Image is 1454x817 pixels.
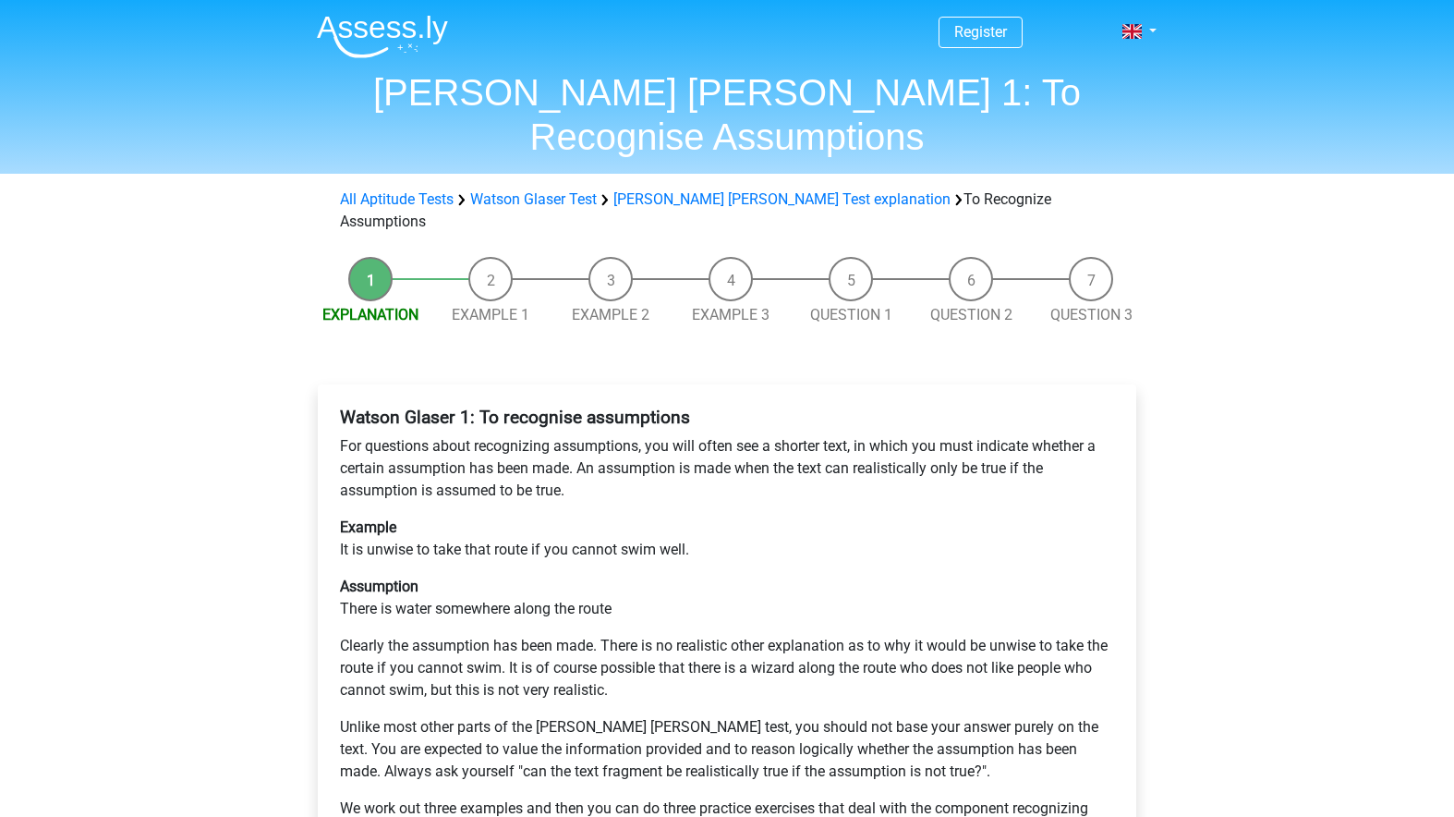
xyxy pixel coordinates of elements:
a: Question 3 [1050,306,1133,323]
a: Watson Glaser Test [470,190,597,208]
p: Unlike most other parts of the [PERSON_NAME] [PERSON_NAME] test, you should not base your answer ... [340,716,1114,783]
a: Example 1 [452,306,529,323]
a: Example 2 [572,306,649,323]
b: Assumption [340,578,418,595]
p: For questions about recognizing assumptions, you will often see a shorter text, in which you must... [340,435,1114,502]
p: Clearly the assumption has been made. There is no realistic other explanation as to why it would ... [340,635,1114,701]
a: Question 2 [930,306,1012,323]
h1: [PERSON_NAME] [PERSON_NAME] 1: To Recognise Assumptions [302,70,1152,159]
b: Watson Glaser 1: To recognise assumptions [340,407,690,428]
a: Explanation [322,306,418,323]
a: Question 1 [810,306,892,323]
img: Assessly [317,15,448,58]
p: There is water somewhere along the route [340,576,1114,620]
a: Register [954,23,1007,41]
p: It is unwise to take that route if you cannot swim well. [340,517,1114,561]
a: [PERSON_NAME] [PERSON_NAME] Test explanation [613,190,951,208]
a: All Aptitude Tests [340,190,454,208]
div: To Recognize Assumptions [333,189,1121,233]
a: Example 3 [692,306,769,323]
b: Example [340,518,396,536]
